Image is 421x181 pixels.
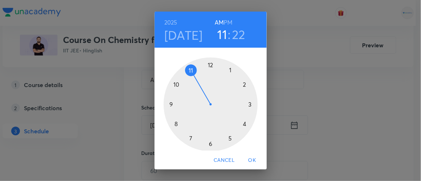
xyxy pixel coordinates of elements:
span: OK [244,156,261,165]
button: PM [224,17,232,27]
button: 22 [232,27,246,42]
button: 11 [218,27,227,42]
button: [DATE] [164,27,203,43]
button: 2025 [164,17,177,27]
button: AM [215,17,224,27]
span: Cancel [214,156,235,165]
h3: : [228,27,231,42]
button: OK [241,154,264,167]
button: Cancel [211,154,237,167]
